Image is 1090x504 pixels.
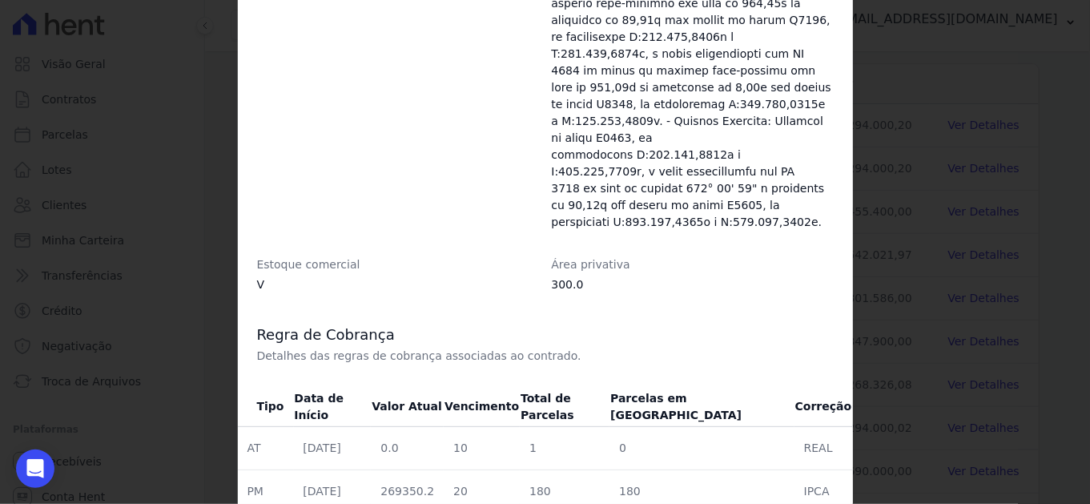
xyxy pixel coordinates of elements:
dt: Área privativa [552,256,834,273]
p: Detalhes das regras de cobrança associadas ao contrado. [257,348,795,365]
th: Valor Atual [371,387,444,427]
td: 10 [444,427,520,470]
dd: 300.0 [552,276,834,293]
td: [DATE] [294,427,372,470]
dt: Estoque comercial [257,256,539,273]
th: Data de Início [294,387,372,427]
div: Open Intercom Messenger [16,450,54,488]
td: AT [238,427,294,470]
h3: Regra de Cobrança [257,325,834,345]
th: Total de Parcelas [520,387,609,427]
th: Correção [794,387,853,427]
th: Parcelas em [GEOGRAPHIC_DATA] [609,387,794,427]
td: 0.0 [371,427,444,470]
th: Tipo [238,387,294,427]
td: REAL [794,427,853,470]
dd: V [257,276,539,293]
th: Vencimento [444,387,520,427]
td: 1 [520,427,609,470]
td: 0 [609,427,794,470]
